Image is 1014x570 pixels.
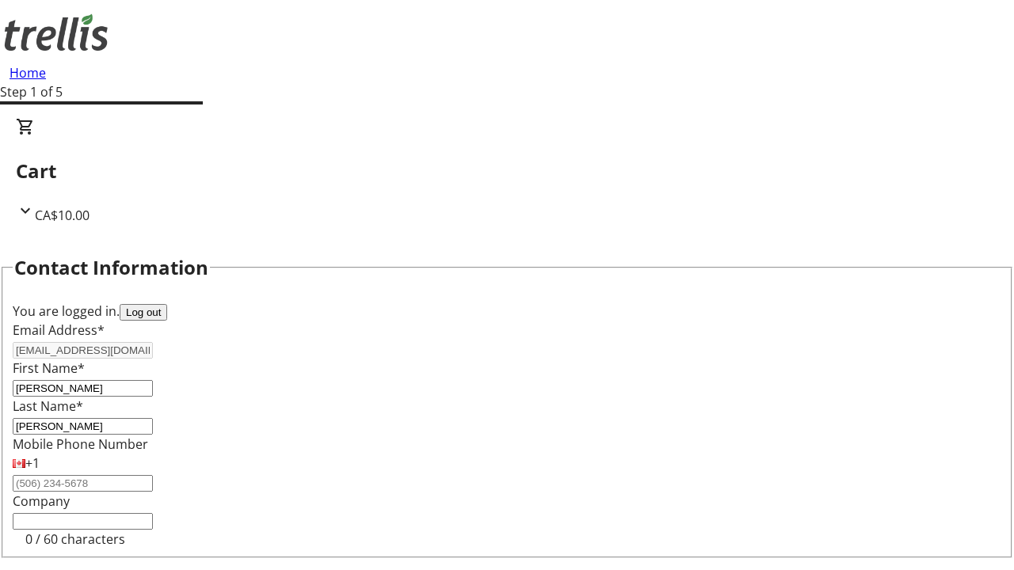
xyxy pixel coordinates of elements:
button: Log out [120,304,167,321]
label: Company [13,492,70,510]
span: CA$10.00 [35,207,90,224]
input: (506) 234-5678 [13,475,153,492]
label: Last Name* [13,397,83,415]
div: CartCA$10.00 [16,117,998,225]
h2: Contact Information [14,253,208,282]
tr-character-limit: 0 / 60 characters [25,530,125,548]
label: Mobile Phone Number [13,435,148,453]
label: Email Address* [13,321,105,339]
h2: Cart [16,157,998,185]
div: You are logged in. [13,302,1001,321]
label: First Name* [13,359,85,377]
